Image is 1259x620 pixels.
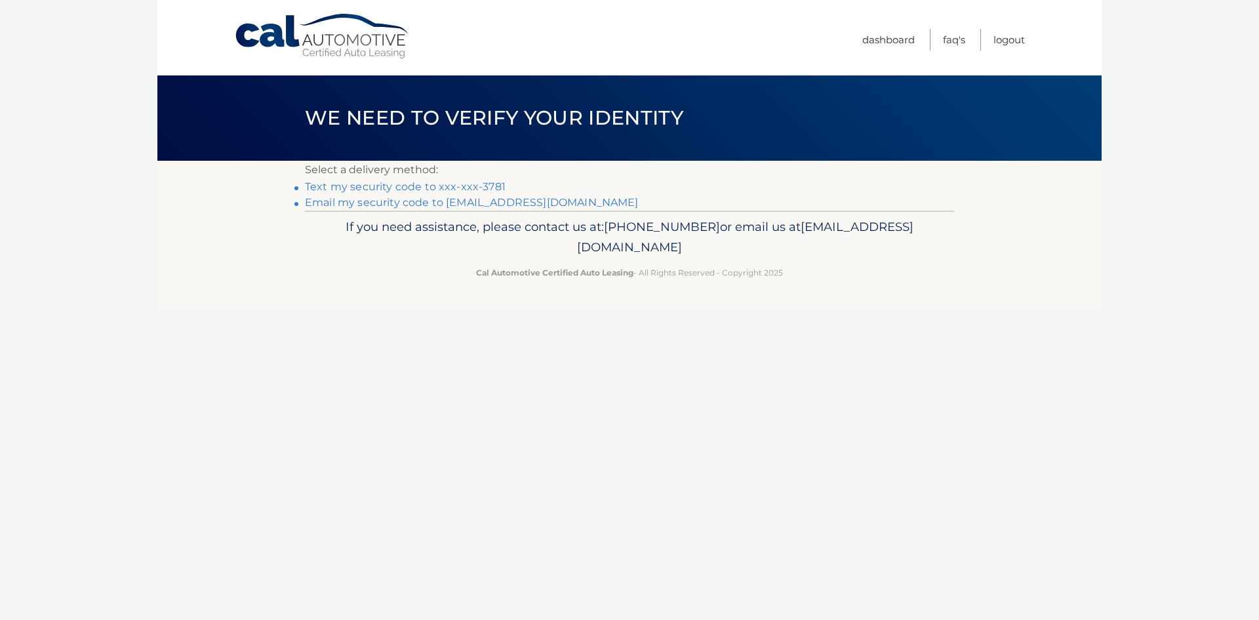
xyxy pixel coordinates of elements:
[313,266,946,279] p: - All Rights Reserved - Copyright 2025
[993,29,1025,51] a: Logout
[943,29,965,51] a: FAQ's
[476,268,633,278] strong: Cal Automotive Certified Auto Leasing
[604,219,720,234] span: [PHONE_NUMBER]
[305,161,954,179] p: Select a delivery method:
[313,217,946,258] p: If you need assistance, please contact us at: or email us at
[305,196,639,209] a: Email my security code to [EMAIL_ADDRESS][DOMAIN_NAME]
[305,180,506,193] a: Text my security code to xxx-xxx-3781
[862,29,915,51] a: Dashboard
[234,13,411,60] a: Cal Automotive
[305,106,683,130] span: We need to verify your identity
